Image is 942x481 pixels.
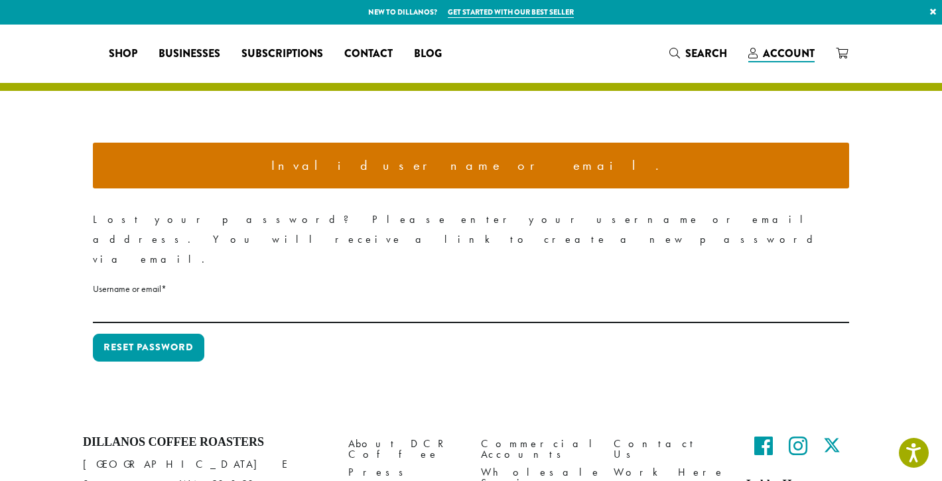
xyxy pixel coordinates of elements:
[685,46,727,61] span: Search
[344,46,393,62] span: Contact
[348,435,461,464] a: About DCR Coffee
[614,435,726,464] a: Contact Us
[659,42,738,64] a: Search
[241,46,323,62] span: Subscriptions
[103,153,839,178] li: Invalid username or email.
[159,46,220,62] span: Businesses
[83,435,328,450] h4: Dillanos Coffee Roasters
[414,46,442,62] span: Blog
[481,435,594,464] a: Commercial Accounts
[98,43,148,64] a: Shop
[93,281,849,297] label: Username or email
[93,334,204,362] button: Reset password
[763,46,815,61] span: Account
[93,210,849,269] p: Lost your password? Please enter your username or email address. You will receive a link to creat...
[109,46,137,62] span: Shop
[448,7,574,18] a: Get started with our best seller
